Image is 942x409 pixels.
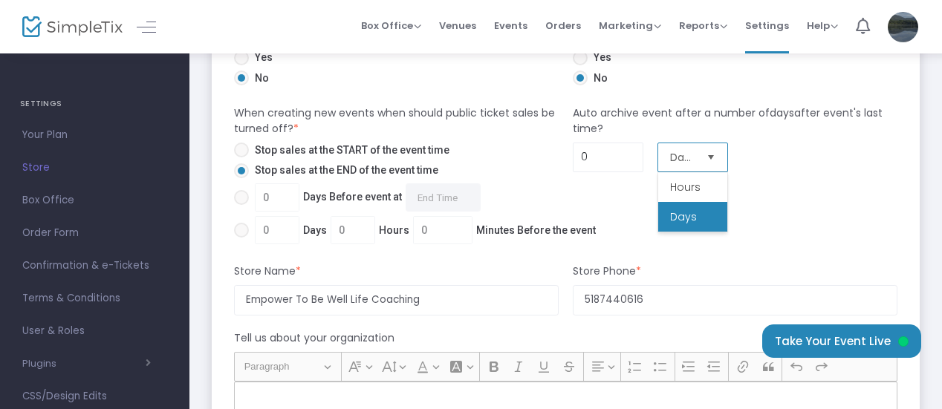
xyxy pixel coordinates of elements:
[588,50,611,65] span: Yes
[244,358,322,376] span: Paragraph
[22,358,151,370] button: Plugins
[22,158,167,177] span: Store
[361,19,421,33] span: Box Office
[22,289,167,308] span: Terms & Conditions
[234,264,301,279] m-panel-subtitle: Store Name
[745,7,789,45] span: Settings
[22,191,167,210] span: Box Office
[20,89,169,119] h4: SETTINGS
[599,19,661,33] span: Marketing
[249,216,596,244] span: Days Hours
[249,50,273,65] span: Yes
[807,19,838,33] span: Help
[701,143,721,171] button: Select
[249,183,481,212] span: Days Before event at
[249,163,438,178] span: Stop sales at the END of the event time
[406,183,481,212] input: Days Before event at
[22,256,167,275] span: Confirmation & e-Tickets
[679,19,727,33] span: Reports
[476,223,596,238] span: Minutes Before the event
[22,223,167,243] span: Order Form
[22,387,167,406] span: CSS/Design Edits
[249,143,449,158] span: Stop sales at the START of the event time
[22,321,167,341] span: User & Roles
[22,125,167,145] span: Your Plan
[234,352,897,382] div: Editor toolbar
[234,105,559,137] m-panel-subtitle: When creating new events when should public ticket sales be turned off?
[573,285,897,315] input: Enter phone Number
[545,7,581,45] span: Orders
[670,209,697,224] span: Days
[573,264,641,279] m-panel-subtitle: Store Phone
[249,71,269,86] span: No
[670,180,701,194] span: Hours
[670,150,695,165] span: Days
[234,330,394,346] m-panel-subtitle: Tell us about your organization
[439,7,476,45] span: Venues
[762,324,921,358] button: Take Your Event Live
[494,7,527,45] span: Events
[770,105,794,120] span: days
[573,105,897,137] m-panel-subtitle: Auto archive event after a number of after event's last time?
[588,71,608,86] span: No
[238,355,338,378] button: Paragraph
[234,285,559,315] input: Enter Store Name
